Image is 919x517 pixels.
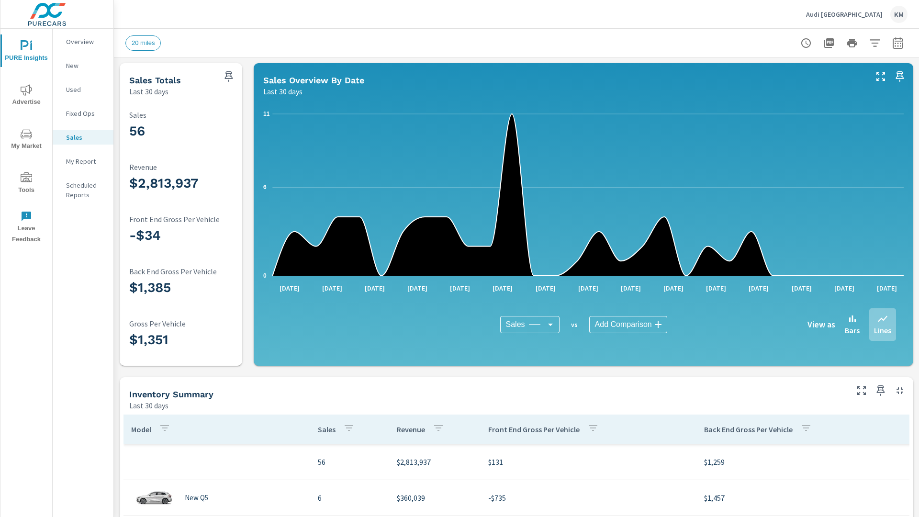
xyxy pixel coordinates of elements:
img: glamour [135,483,173,512]
p: Audi [GEOGRAPHIC_DATA] [806,10,883,19]
p: [DATE] [315,283,349,293]
p: [DATE] [486,283,519,293]
text: 0 [263,272,267,279]
p: Last 30 days [129,400,168,411]
span: PURE Insights [3,40,49,64]
span: Sales [506,320,525,329]
button: Minimize Widget [892,383,908,398]
h5: Sales Overview By Date [263,75,364,85]
p: 56 [318,456,381,468]
span: 20 miles [126,39,160,46]
span: My Market [3,128,49,152]
p: Sales [66,133,106,142]
p: Lines [874,325,891,336]
div: New [53,58,113,73]
div: KM [890,6,908,23]
p: New [66,61,106,70]
p: Overview [66,37,106,46]
p: [DATE] [273,283,306,293]
h3: 56 [129,123,256,139]
p: $360,039 [397,492,473,504]
p: Model [131,425,151,434]
p: Sales [129,111,256,119]
p: Last 30 days [129,86,168,97]
p: Used [66,85,106,94]
div: nav menu [0,29,52,249]
div: Sales [500,316,560,333]
p: Gross Per Vehicle [129,319,256,328]
p: Last 30 days [263,86,303,97]
text: 11 [263,111,270,117]
span: Advertise [3,84,49,108]
p: $1,457 [704,492,898,504]
p: Back End Gross Per Vehicle [704,425,793,434]
span: Save this to your personalized report [873,383,888,398]
p: [DATE] [828,283,861,293]
div: Used [53,82,113,97]
span: Leave Feedback [3,211,49,245]
p: 6 [318,492,381,504]
div: Sales [53,130,113,145]
p: Revenue [129,163,256,171]
p: [DATE] [870,283,904,293]
span: Add Comparison [595,320,652,329]
h5: Sales Totals [129,75,181,85]
div: Add Comparison [589,316,667,333]
p: New Q5 [185,494,208,502]
p: [DATE] [358,283,392,293]
button: "Export Report to PDF" [819,34,839,53]
h3: $1,351 [129,332,256,348]
button: Print Report [842,34,862,53]
p: My Report [66,157,106,166]
p: $1,259 [704,456,898,468]
span: Tools [3,172,49,196]
h3: $1,385 [129,280,256,296]
span: Save this to your personalized report [221,69,236,84]
p: Front End Gross Per Vehicle [488,425,580,434]
p: [DATE] [443,283,477,293]
text: 6 [263,184,267,191]
button: Apply Filters [865,34,885,53]
div: Fixed Ops [53,106,113,121]
button: Select Date Range [888,34,908,53]
p: Back End Gross Per Vehicle [129,267,256,276]
p: -$735 [488,492,689,504]
button: Make Fullscreen [873,69,888,84]
div: Scheduled Reports [53,178,113,202]
h3: -$34 [129,227,256,244]
h5: Inventory Summary [129,389,213,399]
h6: View as [807,320,835,329]
p: [DATE] [572,283,605,293]
button: Make Fullscreen [854,383,869,398]
p: [DATE] [699,283,733,293]
p: $131 [488,456,689,468]
h3: $2,813,937 [129,175,256,191]
p: vs [560,320,589,329]
p: Sales [318,425,336,434]
div: My Report [53,154,113,169]
div: Overview [53,34,113,49]
p: $2,813,937 [397,456,473,468]
p: Scheduled Reports [66,180,106,200]
p: Fixed Ops [66,109,106,118]
p: [DATE] [742,283,775,293]
p: [DATE] [785,283,818,293]
p: Bars [845,325,860,336]
span: Save this to your personalized report [892,69,908,84]
p: [DATE] [614,283,648,293]
p: [DATE] [401,283,434,293]
p: Revenue [397,425,425,434]
p: [DATE] [657,283,690,293]
p: [DATE] [529,283,562,293]
p: Front End Gross Per Vehicle [129,215,256,224]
